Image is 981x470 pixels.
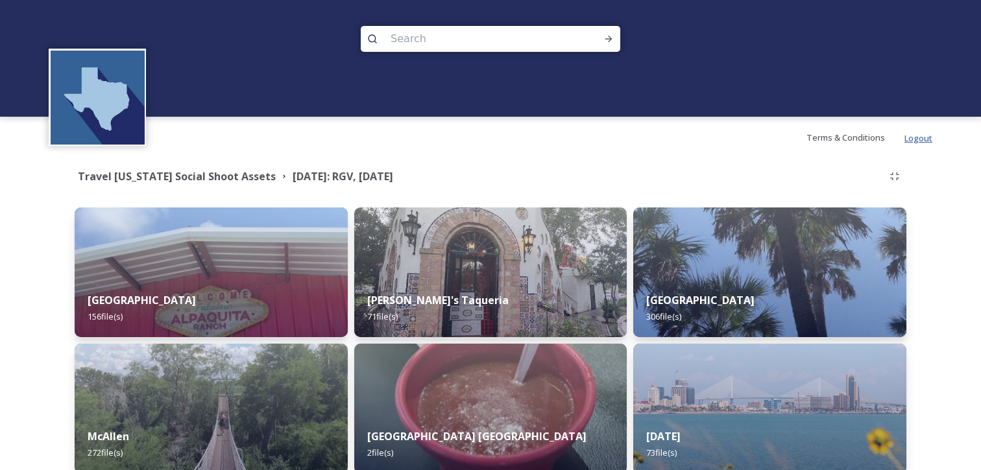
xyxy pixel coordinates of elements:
[367,293,509,307] strong: [PERSON_NAME]'s Taqueria
[51,51,145,145] img: images%20%281%29.jpeg
[646,429,681,443] strong: [DATE]
[646,293,755,307] strong: [GEOGRAPHIC_DATA]
[646,311,681,322] span: 306 file(s)
[78,169,276,183] strong: Travel [US_STATE] Social Shoot Assets
[367,429,587,443] strong: [GEOGRAPHIC_DATA] [GEOGRAPHIC_DATA]
[88,311,123,322] span: 156 file(s)
[806,130,904,145] a: Terms & Conditions
[293,169,393,183] strong: [DATE]: RGV, [DATE]
[904,132,932,144] span: Logout
[88,429,129,443] strong: McAllen
[75,207,348,337] img: e4d968d7-eabd-4759-b194-ffc94da0af83.jpg
[88,293,196,307] strong: [GEOGRAPHIC_DATA]
[354,207,627,337] img: 865a8e95-dbe3-464f-9b9a-82c5a9ad6abd.jpg
[367,311,398,322] span: 71 file(s)
[646,447,677,458] span: 73 file(s)
[367,447,393,458] span: 2 file(s)
[806,132,885,143] span: Terms & Conditions
[633,207,906,337] img: f8ca2abb-27b0-4393-a65b-be8591fc7e74.jpg
[88,447,123,458] span: 272 file(s)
